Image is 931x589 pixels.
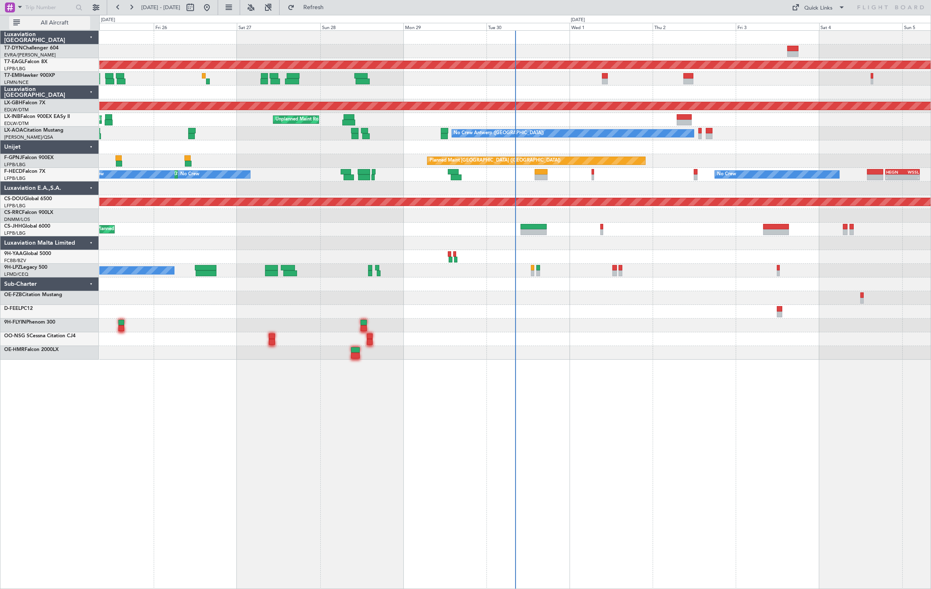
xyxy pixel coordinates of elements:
div: Fri 3 [736,23,819,30]
span: 9H-YAA [4,251,23,256]
span: CS-RRC [4,210,22,215]
a: LFPB/LBG [4,162,26,168]
span: All Aircraft [22,20,88,26]
div: Fri 26 [154,23,237,30]
a: T7-EAGLFalcon 8X [4,59,47,64]
span: Refresh [296,5,331,10]
span: T7-EAGL [4,59,25,64]
span: 9H-LPZ [4,265,21,270]
a: 9H-YAAGlobal 5000 [4,251,51,256]
button: All Aircraft [9,16,90,29]
a: LFMN/NCE [4,79,29,86]
div: Planned Maint [GEOGRAPHIC_DATA] ([GEOGRAPHIC_DATA]) [430,155,560,167]
div: No Crew [180,168,199,181]
a: CS-JHHGlobal 6000 [4,224,50,229]
div: No Crew [717,168,736,181]
span: T7-EMI [4,73,20,78]
div: Sat 27 [237,23,320,30]
a: T7-EMIHawker 900XP [4,73,55,78]
div: [DATE] [571,17,585,24]
a: F-HECDFalcon 7X [4,169,45,174]
div: Unplanned Maint Roma (Ciampino) [275,113,350,126]
div: Quick Links [805,4,833,12]
div: Sun 28 [320,23,403,30]
span: D-FEEL [4,306,21,311]
span: LX-GBH [4,101,22,106]
span: T7-DYN [4,46,23,51]
a: LFPB/LBG [4,203,26,209]
div: [DATE] [101,17,115,24]
a: CS-RRCFalcon 900LX [4,210,53,215]
div: HEGN [886,169,903,174]
a: F-GPNJFalcon 900EX [4,155,54,160]
a: DNMM/LOS [4,216,30,223]
span: OO-NSG S [4,334,29,339]
a: OO-NSG SCessna Citation CJ4 [4,334,76,339]
a: T7-DYNChallenger 604 [4,46,59,51]
a: 9H-FLYINPhenom 300 [4,320,55,325]
a: LFMD/CEQ [4,271,28,277]
a: EVRA/[PERSON_NAME] [4,52,56,58]
button: Refresh [284,1,334,14]
a: OE-FZBCitation Mustang [4,292,62,297]
a: LFPB/LBG [4,175,26,182]
span: LX-INB [4,114,20,119]
a: D-FEELPC12 [4,306,33,311]
span: CS-DOU [4,196,24,201]
a: 9H-LPZLegacy 500 [4,265,47,270]
div: Mon 29 [403,23,486,30]
div: Wed 1 [570,23,653,30]
span: 9H-FLYIN [4,320,26,325]
button: Quick Links [788,1,850,14]
input: Trip Number [25,1,73,14]
a: EDLW/DTM [4,107,29,113]
div: Thu 2 [653,23,736,30]
a: OE-HMRFalcon 2000LX [4,347,59,352]
span: OE-HMR [4,347,25,352]
div: - [886,175,903,180]
a: LX-AOACitation Mustang [4,128,64,133]
span: F-GPNJ [4,155,22,160]
div: Sat 4 [819,23,902,30]
div: - [903,175,919,180]
div: Tue 30 [486,23,570,30]
a: LFPB/LBG [4,66,26,72]
div: No Crew Antwerp ([GEOGRAPHIC_DATA]) [454,127,544,140]
span: [DATE] - [DATE] [141,4,180,11]
a: EDLW/DTM [4,120,29,127]
span: LX-AOA [4,128,23,133]
span: F-HECD [4,169,22,174]
a: FCBB/BZV [4,258,26,264]
span: CS-JHH [4,224,22,229]
a: LFPB/LBG [4,230,26,236]
div: Thu 25 [71,23,154,30]
a: LX-INBFalcon 900EX EASy II [4,114,70,119]
a: LX-GBHFalcon 7X [4,101,45,106]
a: CS-DOUGlobal 6500 [4,196,52,201]
a: [PERSON_NAME]/QSA [4,134,53,140]
span: OE-FZB [4,292,22,297]
div: WSSL [903,169,919,174]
